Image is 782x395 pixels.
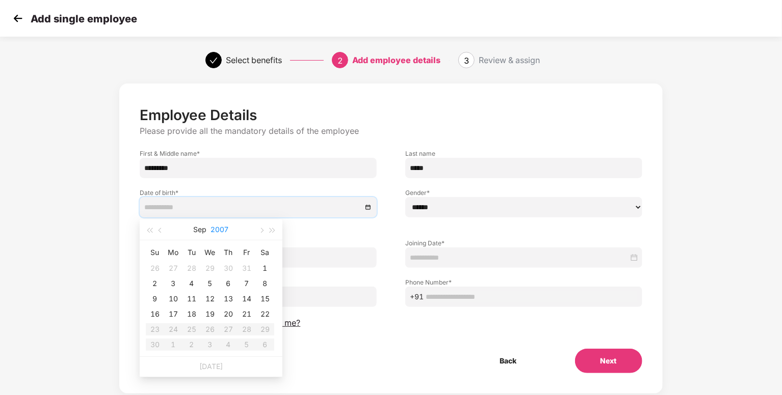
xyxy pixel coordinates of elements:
div: 15 [259,293,271,305]
label: First & Middle name [140,149,377,158]
td: 2007-08-31 [238,261,256,276]
button: 2007 [211,219,229,240]
td: 2007-09-16 [146,306,164,322]
div: 31 [241,262,253,274]
td: 2007-09-06 [219,276,238,291]
p: Add single employee [31,13,137,25]
th: Su [146,244,164,261]
label: Last name [405,149,642,158]
td: 2007-09-09 [146,291,164,306]
div: Add employee details [352,52,440,68]
td: 2007-09-05 [201,276,219,291]
td: 2007-08-29 [201,261,219,276]
div: 21 [241,308,253,320]
div: 10 [167,293,179,305]
button: Next [575,349,642,373]
th: Mo [164,244,183,261]
td: 2007-09-22 [256,306,274,322]
div: 3 [167,277,179,290]
span: 2 [337,55,343,66]
div: 16 [149,308,161,320]
td: 2007-08-30 [219,261,238,276]
label: Date of birth [140,188,377,197]
div: 17 [167,308,179,320]
img: svg+xml;base64,PHN2ZyB4bWxucz0iaHR0cDovL3d3dy53My5vcmcvMjAwMC9zdmciIHdpZHRoPSIzMCIgaGVpZ2h0PSIzMC... [10,11,25,26]
div: 9 [149,293,161,305]
label: Phone Number [405,278,642,287]
div: 29 [204,262,216,274]
td: 2007-08-28 [183,261,201,276]
div: 30 [222,262,234,274]
td: 2007-09-08 [256,276,274,291]
span: +91 [410,291,424,302]
p: Please provide all the mandatory details of the employee [140,126,642,136]
button: Sep [194,219,207,240]
td: 2007-09-21 [238,306,256,322]
p: Employee Details [140,106,642,124]
label: Gender [405,188,642,197]
div: 18 [186,308,198,320]
div: 28 [186,262,198,274]
td: 2007-09-14 [238,291,256,306]
div: 22 [259,308,271,320]
div: 7 [241,277,253,290]
th: Tu [183,244,201,261]
div: 5 [204,277,216,290]
div: 26 [149,262,161,274]
td: 2007-09-04 [183,276,201,291]
th: Th [219,244,238,261]
td: 2007-09-12 [201,291,219,306]
div: 2 [149,277,161,290]
td: 2007-09-07 [238,276,256,291]
td: 2007-08-26 [146,261,164,276]
th: We [201,244,219,261]
label: Joining Date [405,239,642,247]
div: 12 [204,293,216,305]
td: 2007-09-19 [201,306,219,322]
td: 2007-09-11 [183,291,201,306]
span: This field is required! [140,218,209,227]
div: 14 [241,293,253,305]
div: Review & assign [479,52,540,68]
td: 2007-09-10 [164,291,183,306]
th: Sa [256,244,274,261]
td: 2007-08-27 [164,261,183,276]
td: 2007-09-18 [183,306,201,322]
div: 11 [186,293,198,305]
th: Fr [238,244,256,261]
td: 2007-09-15 [256,291,274,306]
div: 6 [222,277,234,290]
button: Back [475,349,542,373]
div: 19 [204,308,216,320]
div: 8 [259,277,271,290]
td: 2007-09-03 [164,276,183,291]
div: 1 [259,262,271,274]
td: 2007-09-20 [219,306,238,322]
td: 2007-09-01 [256,261,274,276]
td: 2007-09-02 [146,276,164,291]
span: check [210,57,218,65]
div: 4 [186,277,198,290]
td: 2007-09-17 [164,306,183,322]
td: 2007-09-13 [219,291,238,306]
div: 27 [167,262,179,274]
div: Select benefits [226,52,282,68]
a: [DATE] [199,362,223,371]
div: 20 [222,308,234,320]
span: 3 [464,55,469,66]
div: 13 [222,293,234,305]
